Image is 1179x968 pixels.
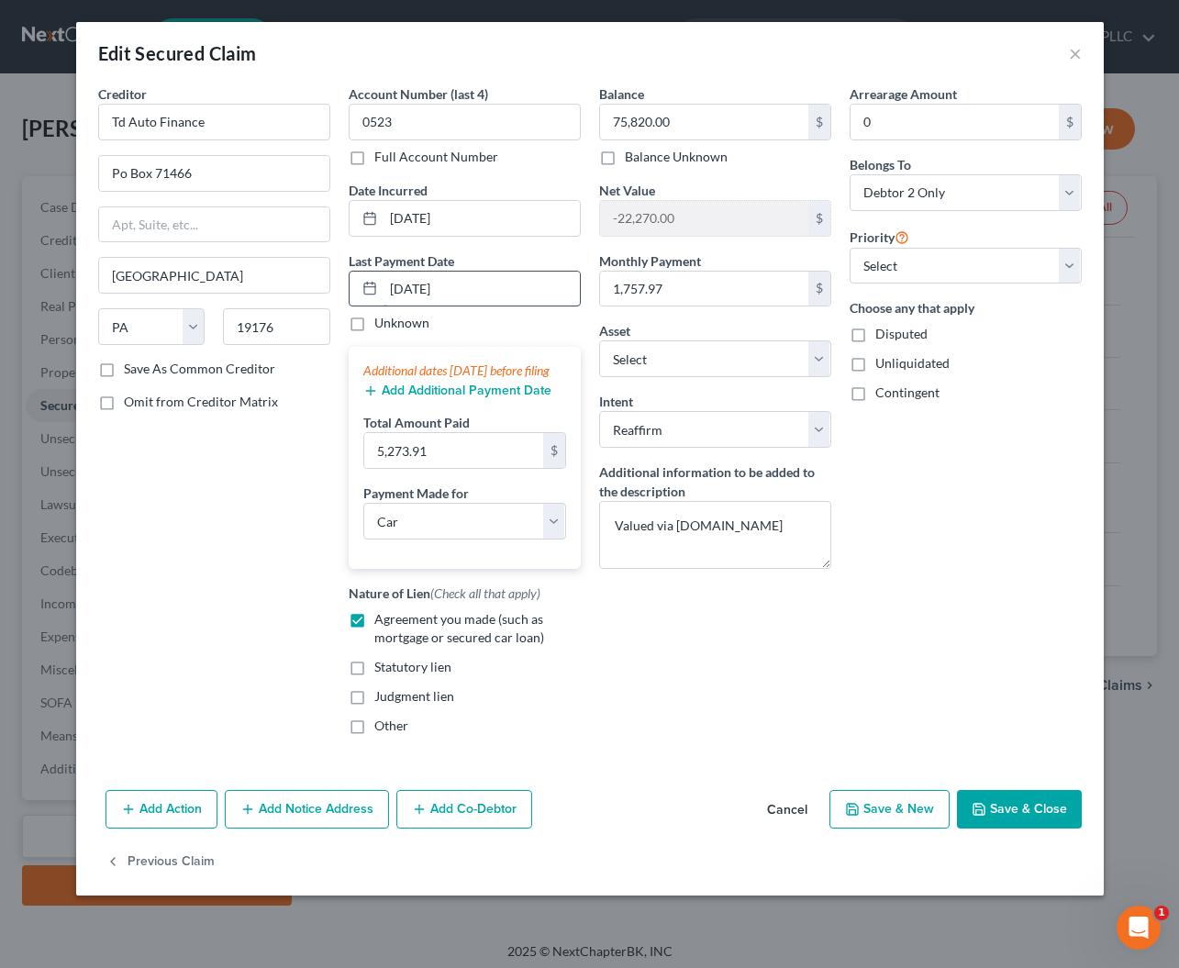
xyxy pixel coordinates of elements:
[384,201,580,236] input: MM/DD/YYYY
[374,611,544,645] span: Agreement you made (such as mortgage or secured car loan)
[851,105,1059,139] input: 0.00
[363,362,566,380] div: Additional dates [DATE] before filing
[384,272,580,306] input: MM/DD/YYYY
[363,384,551,398] button: Add Additional Payment Date
[374,314,429,332] label: Unknown
[99,156,329,191] input: Enter address...
[957,790,1082,829] button: Save & Close
[808,105,830,139] div: $
[600,105,808,139] input: 0.00
[850,298,1082,317] label: Choose any that apply
[1069,42,1082,64] button: ×
[106,843,215,882] button: Previous Claim
[99,207,329,242] input: Apt, Suite, etc...
[363,484,469,503] label: Payment Made for
[374,659,451,674] span: Statutory lien
[875,384,940,400] span: Contingent
[543,433,565,468] div: $
[124,360,275,378] label: Save As Common Creditor
[850,226,909,248] label: Priority
[599,462,831,501] label: Additional information to be added to the description
[223,308,330,345] input: Enter zip...
[374,148,498,166] label: Full Account Number
[396,790,532,829] button: Add Co-Debtor
[829,790,950,829] button: Save & New
[599,323,630,339] span: Asset
[599,251,701,271] label: Monthly Payment
[600,201,808,236] input: 0.00
[1154,906,1169,920] span: 1
[364,433,543,468] input: 0.00
[98,40,257,66] div: Edit Secured Claim
[599,392,633,411] label: Intent
[808,201,830,236] div: $
[225,790,389,829] button: Add Notice Address
[106,790,217,829] button: Add Action
[374,688,454,704] span: Judgment lien
[599,181,655,200] label: Net Value
[99,258,329,293] input: Enter city...
[98,86,147,102] span: Creditor
[600,272,808,306] input: 0.00
[349,84,488,104] label: Account Number (last 4)
[599,84,644,104] label: Balance
[124,394,278,409] span: Omit from Creditor Matrix
[875,355,950,371] span: Unliquidated
[1059,105,1081,139] div: $
[430,585,540,601] span: (Check all that apply)
[349,251,454,271] label: Last Payment Date
[850,157,911,172] span: Belongs To
[1117,906,1161,950] iframe: Intercom live chat
[349,104,581,140] input: XXXX
[850,84,957,104] label: Arrearage Amount
[875,326,928,341] span: Disputed
[349,181,428,200] label: Date Incurred
[98,104,330,140] input: Search creditor by name...
[349,584,540,603] label: Nature of Lien
[363,413,470,432] label: Total Amount Paid
[374,718,408,733] span: Other
[808,272,830,306] div: $
[752,792,822,829] button: Cancel
[625,148,728,166] label: Balance Unknown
